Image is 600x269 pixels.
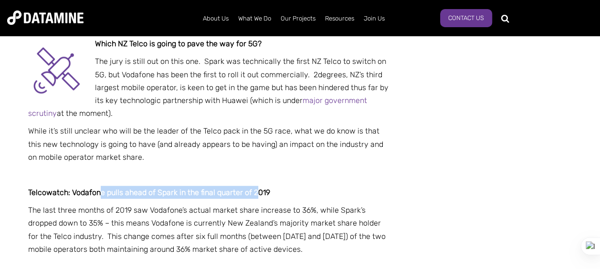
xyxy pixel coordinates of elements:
[95,39,262,48] strong: Which NZ Telco is going to pave the way for 5G?
[28,188,270,197] strong: Telcowatch: Vodafone pulls ahead of Spark in the final quarter of 2019
[233,6,276,31] a: What We Do
[7,10,84,25] img: Datamine
[28,42,85,99] img: Satellite
[28,55,390,120] p: The jury is still out on this one. Spark was technically the first NZ Telco to switch on 5G, but ...
[198,6,233,31] a: About Us
[28,124,390,164] p: While it’s still unclear who will be the leader of the Telco pack in the 5G race, what we do know...
[320,6,359,31] a: Resources
[359,6,389,31] a: Join Us
[28,204,390,256] p: The last three months of 2019 saw Vodafone’s actual market share increase to 36%, while Spark’s d...
[276,6,320,31] a: Our Projects
[440,9,492,27] a: Contact Us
